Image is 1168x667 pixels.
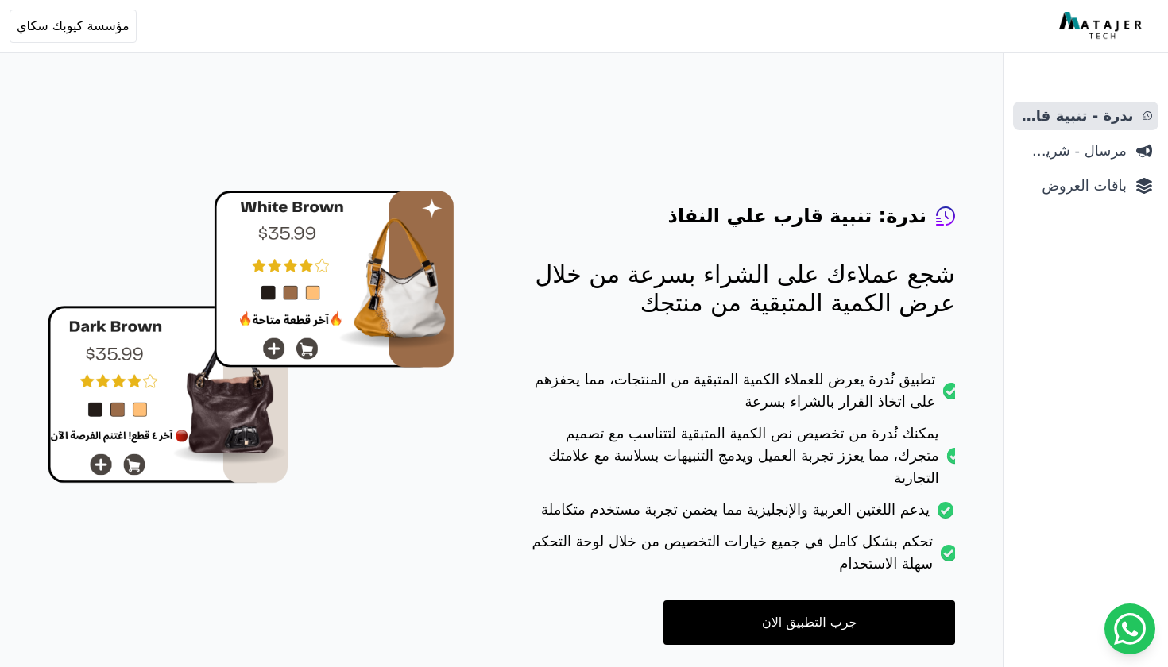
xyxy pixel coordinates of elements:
a: باقات العروض [1013,172,1158,200]
h4: ندرة: تنبية قارب علي النفاذ [667,203,926,229]
li: يدعم اللغتين العربية والإنجليزية مما يضمن تجربة مستخدم متكاملة [518,499,955,530]
a: مرسال - شريط دعاية [1013,137,1158,165]
img: hero [48,191,454,484]
li: تحكم بشكل كامل في جميع خيارات التخصيص من خلال لوحة التحكم سهلة الاستخدام [518,530,955,584]
span: باقات العروض [1019,175,1127,197]
img: MatajerTech Logo [1059,12,1146,40]
span: مرسال - شريط دعاية [1019,140,1127,162]
span: ندرة - تنبية قارب علي النفاذ [1019,105,1134,127]
a: جرب التطبيق الان [663,600,955,645]
p: شجع عملاءك على الشراء بسرعة من خلال عرض الكمية المتبقية من منتجك [518,260,955,318]
span: مؤسسة كيوبك سكاي [17,17,130,36]
li: تطبيق نُدرة يعرض للعملاء الكمية المتبقية من المنتجات، مما يحفزهم على اتخاذ القرار بالشراء بسرعة [518,368,955,422]
a: ندرة - تنبية قارب علي النفاذ [1013,102,1158,130]
button: مؤسسة كيوبك سكاي [10,10,137,43]
li: يمكنك نُدرة من تخصيص نص الكمية المتبقية لتتناسب مع تصميم متجرك، مما يعزز تجربة العميل ويدمج التنب... [518,422,955,499]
